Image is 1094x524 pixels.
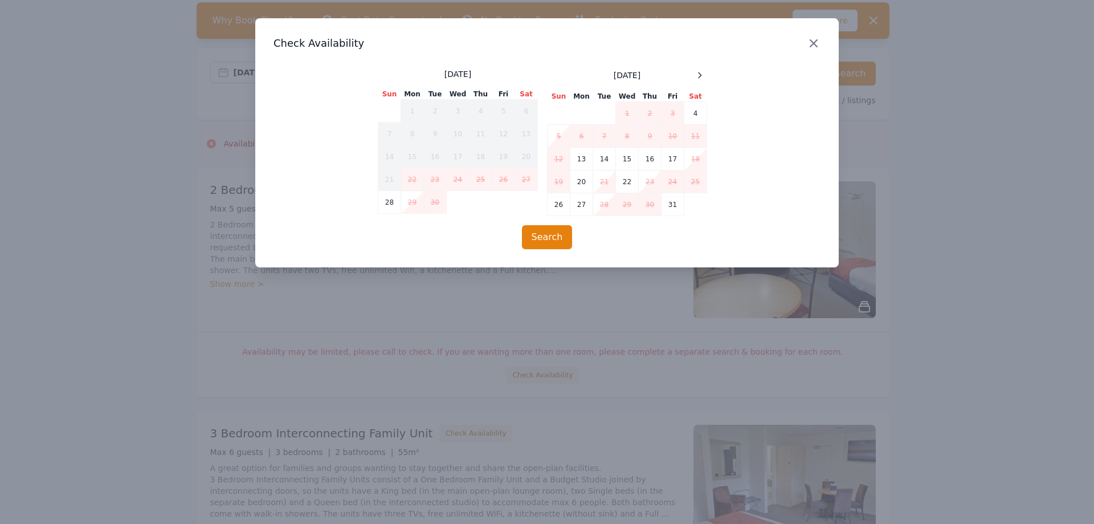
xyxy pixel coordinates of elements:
[684,91,707,102] th: Sat
[401,145,424,168] td: 15
[447,100,470,123] td: 3
[378,168,401,191] td: 21
[492,145,515,168] td: 19
[684,148,707,170] td: 18
[639,193,662,216] td: 30
[616,102,639,125] td: 1
[684,102,707,125] td: 4
[548,148,570,170] td: 12
[639,102,662,125] td: 2
[639,91,662,102] th: Thu
[424,100,447,123] td: 2
[570,193,593,216] td: 27
[447,145,470,168] td: 17
[548,193,570,216] td: 26
[492,123,515,145] td: 12
[470,100,492,123] td: 4
[662,91,684,102] th: Fri
[378,145,401,168] td: 14
[570,148,593,170] td: 13
[570,170,593,193] td: 20
[401,191,424,214] td: 29
[378,89,401,100] th: Sun
[424,89,447,100] th: Tue
[470,89,492,100] th: Thu
[492,89,515,100] th: Fri
[548,91,570,102] th: Sun
[593,170,616,193] td: 21
[378,191,401,214] td: 28
[616,170,639,193] td: 22
[515,89,538,100] th: Sat
[593,148,616,170] td: 14
[639,170,662,193] td: 23
[447,89,470,100] th: Wed
[616,125,639,148] td: 8
[684,170,707,193] td: 25
[515,168,538,191] td: 27
[616,91,639,102] th: Wed
[548,125,570,148] td: 5
[662,193,684,216] td: 31
[470,168,492,191] td: 25
[515,145,538,168] td: 20
[273,36,820,50] h3: Check Availability
[424,168,447,191] td: 23
[639,148,662,170] td: 16
[593,193,616,216] td: 28
[684,125,707,148] td: 11
[662,102,684,125] td: 3
[662,148,684,170] td: 17
[616,148,639,170] td: 15
[492,100,515,123] td: 5
[570,91,593,102] th: Mon
[662,170,684,193] td: 24
[616,193,639,216] td: 29
[470,145,492,168] td: 18
[401,123,424,145] td: 8
[447,168,470,191] td: 24
[593,125,616,148] td: 7
[401,168,424,191] td: 22
[424,123,447,145] td: 9
[401,89,424,100] th: Mon
[424,145,447,168] td: 16
[548,170,570,193] td: 19
[662,125,684,148] td: 10
[492,168,515,191] td: 26
[593,91,616,102] th: Tue
[522,225,573,249] button: Search
[639,125,662,148] td: 9
[444,68,471,80] span: [DATE]
[515,123,538,145] td: 13
[614,70,640,81] span: [DATE]
[378,123,401,145] td: 7
[424,191,447,214] td: 30
[515,100,538,123] td: 6
[570,125,593,148] td: 6
[401,100,424,123] td: 1
[470,123,492,145] td: 11
[447,123,470,145] td: 10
